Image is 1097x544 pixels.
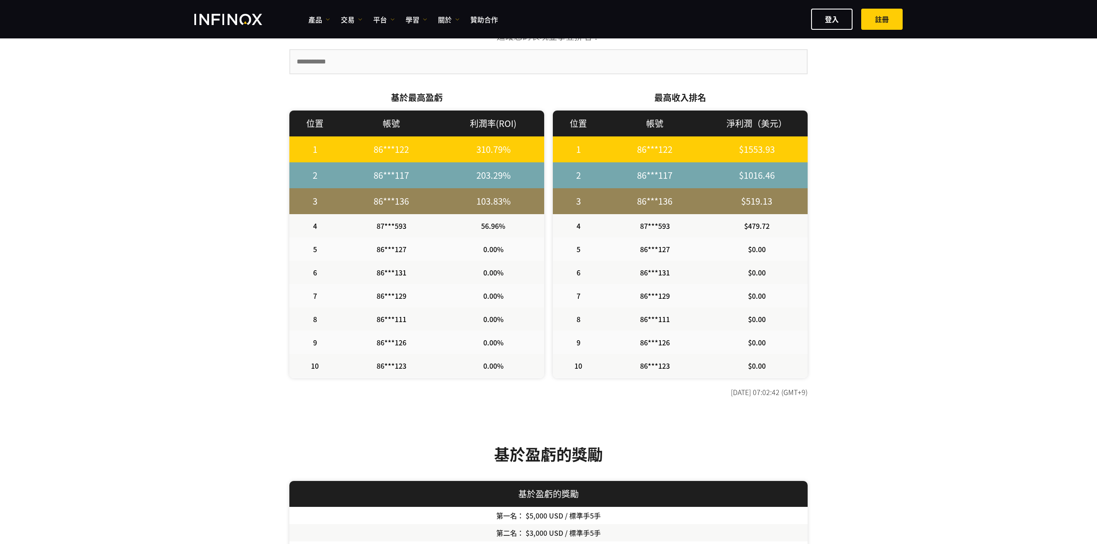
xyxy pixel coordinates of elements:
strong: 基於盈虧的獎勵 [494,443,603,465]
td: 0.00% [442,331,544,354]
td: $1016.46 [706,162,808,188]
span: 第一名： $5,000 USD / 標準手5手 [496,510,601,521]
td: 4 [289,214,340,237]
a: INFINOX Logo [194,14,282,25]
strong: 基於最高盈虧 [391,91,443,104]
td: 0.00% [442,261,544,284]
td: $0.00 [706,354,808,377]
td: 56.96% [442,214,544,237]
td: $0.00 [706,284,808,307]
td: 4 [553,214,604,237]
td: $0.00 [706,331,808,354]
td: 11 [289,377,340,401]
td: 5 [289,237,340,261]
p: [DATE] 07:02:42 (GMT+9) [289,387,808,397]
td: $479.72 [706,214,808,237]
td: $519.13 [706,188,808,214]
td: 103.83% [442,188,544,214]
td: 3 [553,188,604,214]
th: 淨利潤（美元） [706,111,808,136]
td: 5 [553,237,604,261]
a: 登入 [811,9,853,30]
td: 10 [553,354,604,377]
a: 贊助合作 [470,14,498,25]
td: 8 [289,307,340,331]
a: 註冊 [861,9,903,30]
a: 平台 [373,14,395,25]
td: $0.00 [706,237,808,261]
a: 產品 [308,14,330,25]
strong: 最高收入排名 [654,91,706,104]
td: 9 [289,331,340,354]
th: 位置 [289,111,340,136]
th: 帳號 [604,111,706,136]
td: 0.00% [442,377,544,401]
td: 1 [553,136,604,162]
td: 0.00% [442,354,544,377]
td: 6 [289,261,340,284]
td: 2 [289,162,340,188]
td: 9 [553,331,604,354]
td: 1 [289,136,340,162]
td: 7 [289,284,340,307]
td: 0.00% [442,284,544,307]
td: 7 [553,284,604,307]
th: 利潤率(ROI) [442,111,544,136]
th: 基於盈虧的獎勵 [289,481,808,507]
td: 0.00% [442,237,544,261]
td: 0.00% [442,307,544,331]
td: 2 [553,162,604,188]
td: $0.00 [706,307,808,331]
td: 310.79% [442,136,544,162]
td: 8 [553,307,604,331]
a: 交易 [341,14,362,25]
span: 第二名： $3,000 USD / 標準手5手 [496,528,601,538]
td: 10 [289,354,340,377]
a: 關於 [438,14,460,25]
a: 學習 [406,14,427,25]
td: 6 [553,261,604,284]
td: 11 [553,377,604,401]
td: $1553.93 [706,136,808,162]
td: 3 [289,188,340,214]
th: 位置 [553,111,604,136]
td: 203.29% [442,162,544,188]
th: 帳號 [340,111,442,136]
td: $0.00 [706,377,808,401]
td: $0.00 [706,261,808,284]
